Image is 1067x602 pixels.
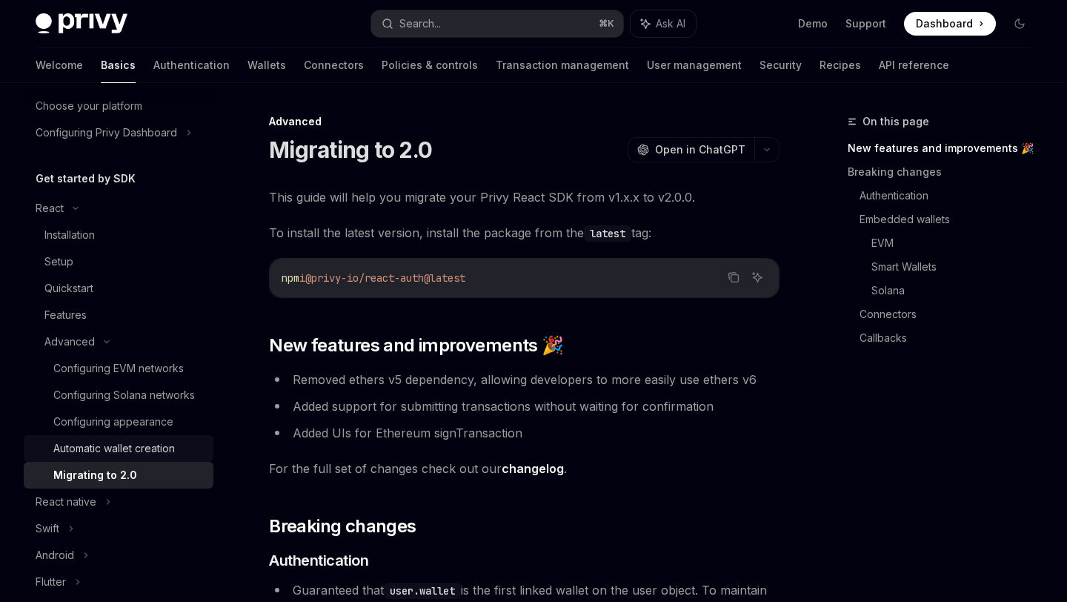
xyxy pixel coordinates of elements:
[871,279,1043,302] a: Solana
[848,160,1043,184] a: Breaking changes
[845,16,886,31] a: Support
[53,413,173,431] div: Configuring appearance
[820,47,861,83] a: Recipes
[24,435,213,462] a: Automatic wallet creation
[24,302,213,328] a: Features
[1008,12,1031,36] button: Toggle dark mode
[269,458,780,479] span: For the full set of changes check out our .
[502,461,564,477] a: changelog
[724,268,743,287] button: Copy the contents from the code block
[269,423,780,443] li: Added UIs for Ethereum signTransaction
[36,520,59,537] div: Swift
[153,47,230,83] a: Authentication
[269,114,780,129] div: Advanced
[871,255,1043,279] a: Smart Wallets
[53,360,184,377] div: Configuring EVM networks
[916,16,973,31] span: Dashboard
[269,396,780,417] li: Added support for submitting transactions without waiting for confirmation
[269,222,780,243] span: To install the latest version, install the package from the tag:
[759,47,802,83] a: Security
[860,326,1043,350] a: Callbacks
[382,47,478,83] a: Policies & controls
[36,170,136,188] h5: Get started by SDK
[247,47,286,83] a: Wallets
[748,268,767,287] button: Ask AI
[269,550,368,571] span: Authentication
[496,47,629,83] a: Transaction management
[24,222,213,248] a: Installation
[860,184,1043,208] a: Authentication
[304,47,364,83] a: Connectors
[282,271,299,285] span: npm
[44,279,93,297] div: Quickstart
[299,271,305,285] span: i
[24,355,213,382] a: Configuring EVM networks
[24,382,213,408] a: Configuring Solana networks
[24,275,213,302] a: Quickstart
[798,16,828,31] a: Demo
[860,208,1043,231] a: Embedded wallets
[24,408,213,435] a: Configuring appearance
[871,231,1043,255] a: EVM
[53,440,175,457] div: Automatic wallet creation
[24,248,213,275] a: Setup
[269,515,416,538] span: Breaking changes
[631,10,696,37] button: Ask AI
[656,16,685,31] span: Ask AI
[36,124,177,142] div: Configuring Privy Dashboard
[36,199,64,217] div: React
[384,583,461,599] code: user.wallet
[269,369,780,390] li: Removed ethers v5 dependency, allowing developers to more easily use ethers v6
[628,137,754,162] button: Open in ChatGPT
[53,386,195,404] div: Configuring Solana networks
[36,13,127,34] img: dark logo
[269,334,563,357] span: New features and improvements 🎉
[101,47,136,83] a: Basics
[647,47,742,83] a: User management
[399,15,441,33] div: Search...
[269,187,780,208] span: This guide will help you migrate your Privy React SDK from v1.x.x to v2.0.0.
[904,12,996,36] a: Dashboard
[599,18,614,30] span: ⌘ K
[860,302,1043,326] a: Connectors
[44,333,95,351] div: Advanced
[36,546,74,564] div: Android
[879,47,949,83] a: API reference
[655,142,745,157] span: Open in ChatGPT
[44,226,95,244] div: Installation
[36,493,96,511] div: React native
[44,253,73,271] div: Setup
[44,306,87,324] div: Features
[862,113,929,130] span: On this page
[53,466,137,484] div: Migrating to 2.0
[36,573,66,591] div: Flutter
[269,136,432,163] h1: Migrating to 2.0
[305,271,465,285] span: @privy-io/react-auth@latest
[36,47,83,83] a: Welcome
[371,10,622,37] button: Search...⌘K
[848,136,1043,160] a: New features and improvements 🎉
[584,225,631,242] code: latest
[24,462,213,489] a: Migrating to 2.0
